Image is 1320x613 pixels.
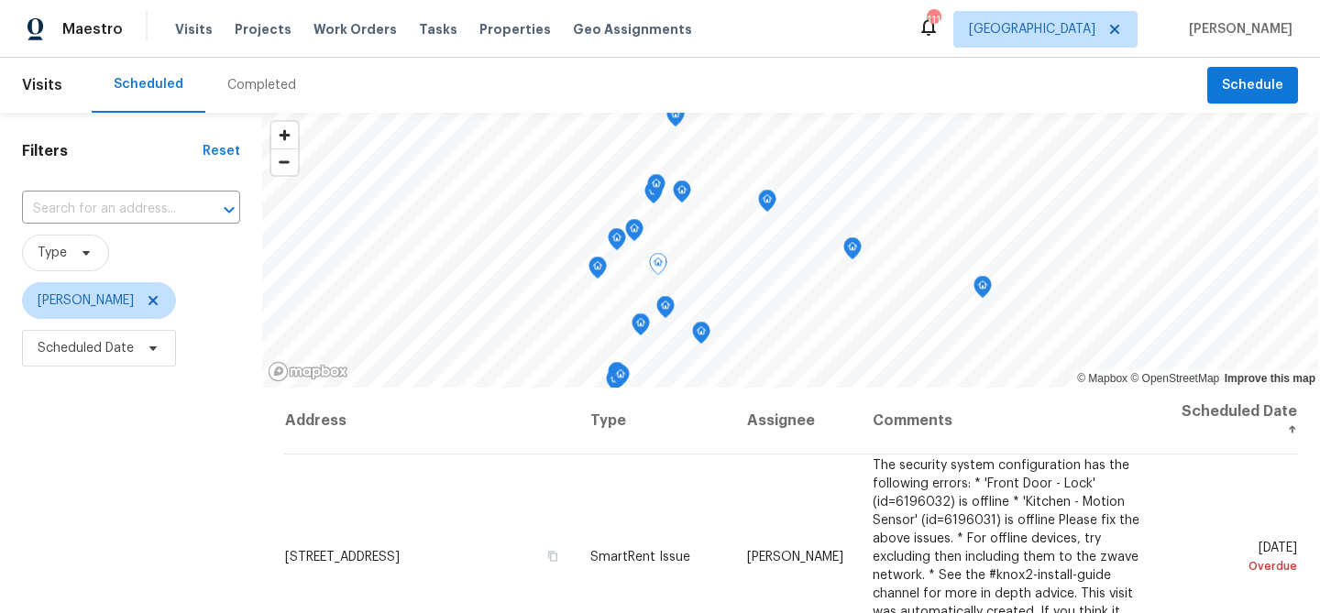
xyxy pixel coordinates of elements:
span: Tasks [419,23,457,36]
a: OpenStreetMap [1130,372,1219,385]
th: Scheduled Date ↑ [1162,388,1298,454]
span: Visits [22,65,62,105]
div: Completed [227,76,296,94]
div: Map marker [608,228,626,257]
div: Map marker [588,257,607,285]
div: Map marker [611,365,630,393]
div: Map marker [973,276,992,304]
div: Reset [203,142,240,160]
span: Maestro [62,20,123,38]
div: Map marker [647,174,665,203]
a: Mapbox [1077,372,1127,385]
span: Properties [479,20,551,38]
span: [GEOGRAPHIC_DATA] [969,20,1095,38]
span: Visits [175,20,213,38]
a: Improve this map [1225,372,1315,385]
th: Type [576,388,732,454]
a: Mapbox homepage [268,361,348,382]
input: Search for an address... [22,195,189,224]
h1: Filters [22,142,203,160]
div: Map marker [644,181,663,210]
span: Projects [235,20,291,38]
span: Schedule [1222,74,1283,97]
div: Map marker [606,369,624,398]
button: Zoom in [271,122,298,148]
div: Scheduled [114,75,183,93]
span: [DATE] [1177,541,1297,575]
span: Type [38,244,67,262]
div: Map marker [656,296,675,324]
div: Map marker [673,181,691,209]
span: [PERSON_NAME] [38,291,134,310]
div: Map marker [692,322,710,350]
div: Map marker [758,190,776,218]
span: [PERSON_NAME] [747,550,843,563]
span: Work Orders [313,20,397,38]
div: Map marker [632,313,650,342]
span: Scheduled Date [38,339,134,357]
button: Copy Address [544,547,561,564]
div: Map marker [649,253,667,281]
button: Open [216,197,242,223]
div: Map marker [608,362,626,390]
button: Zoom out [271,148,298,175]
span: [STREET_ADDRESS] [285,550,400,563]
th: Address [284,388,576,454]
span: Geo Assignments [573,20,692,38]
canvas: Map [262,113,1318,388]
span: SmartRent Issue [590,550,690,563]
span: [PERSON_NAME] [1182,20,1292,38]
div: Map marker [625,219,643,247]
th: Comments [858,388,1162,454]
div: Overdue [1177,556,1297,575]
div: 111 [927,11,940,29]
button: Schedule [1207,67,1298,104]
div: Map marker [666,104,685,133]
th: Assignee [732,388,858,454]
div: Map marker [843,237,862,266]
